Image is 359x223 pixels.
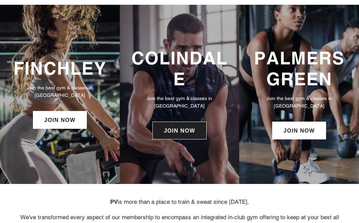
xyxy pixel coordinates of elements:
h3: PALMERS GREEN [246,48,352,90]
h3: COLINDALE [127,48,233,90]
a: JOIN NOW: Colindale Membership [152,122,206,139]
strong: PV [110,198,118,205]
h3: FINCHLEY [7,58,113,79]
p: Join the best gym & classes in [GEOGRAPHIC_DATA] [127,95,233,110]
p: Join the best gym & classes in [GEOGRAPHIC_DATA] [246,95,352,110]
p: Join the best gym & classes in [GEOGRAPHIC_DATA] [7,84,113,99]
a: JOIN NOW: Finchley Membership [33,111,87,129]
p: is more than a place to train & sweat since [DATE]. [19,198,340,207]
a: JOIN NOW: Palmers Green Membership [272,122,326,139]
